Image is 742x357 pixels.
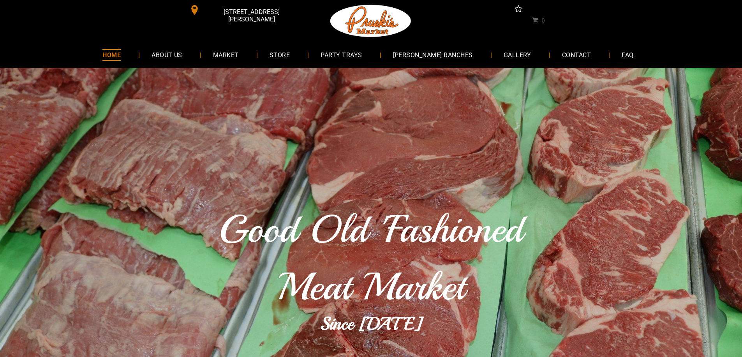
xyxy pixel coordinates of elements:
a: [PERSON_NAME] RANCHES [381,44,485,65]
span: [STREET_ADDRESS][PERSON_NAME] [201,4,301,27]
a: STORE [258,44,301,65]
a: Social network [513,4,523,16]
a: MARKET [201,44,250,65]
a: email [558,4,568,16]
a: FAQ [610,44,645,65]
a: PARTY TRAYS [309,44,374,65]
a: facebook [528,4,538,16]
span: Good Old 'Fashioned Meat Market [219,205,523,311]
a: ABOUT US [140,44,194,65]
b: Since [DATE] [320,313,422,335]
span: 0 [541,17,545,23]
a: CONTACT [550,44,603,65]
a: HOME [91,44,132,65]
a: [STREET_ADDRESS][PERSON_NAME] [184,4,303,16]
a: instagram [543,4,553,16]
a: GALLERY [492,44,543,65]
